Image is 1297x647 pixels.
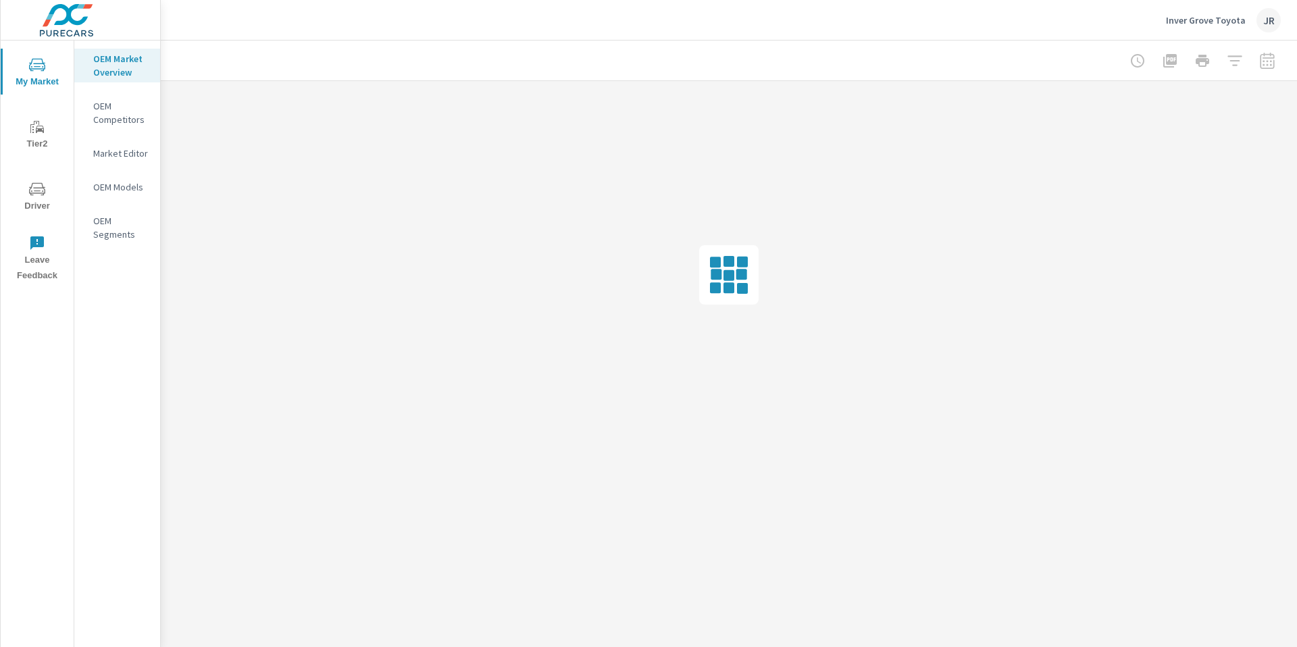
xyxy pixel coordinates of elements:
[93,147,149,160] p: Market Editor
[93,52,149,79] p: OEM Market Overview
[74,49,160,82] div: OEM Market Overview
[93,99,149,126] p: OEM Competitors
[5,181,70,214] span: Driver
[1,41,74,289] div: nav menu
[1166,14,1246,26] p: Inver Grove Toyota
[5,119,70,152] span: Tier2
[74,211,160,244] div: OEM Segments
[1256,8,1281,32] div: JR
[93,180,149,194] p: OEM Models
[93,214,149,241] p: OEM Segments
[74,177,160,197] div: OEM Models
[5,235,70,284] span: Leave Feedback
[74,143,160,163] div: Market Editor
[5,57,70,90] span: My Market
[74,96,160,130] div: OEM Competitors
